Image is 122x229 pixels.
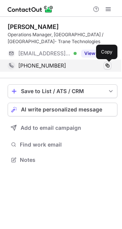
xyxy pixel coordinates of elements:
[8,155,117,165] button: Notes
[8,121,117,135] button: Add to email campaign
[81,50,111,57] button: Reveal Button
[20,141,114,148] span: Find work email
[20,156,114,163] span: Notes
[8,139,117,150] button: Find work email
[21,125,81,131] span: Add to email campaign
[8,103,117,116] button: AI write personalized message
[18,62,66,69] span: [PHONE_NUMBER]
[8,5,53,14] img: ContactOut v5.3.10
[18,50,71,57] span: [EMAIL_ADDRESS][DOMAIN_NAME]
[8,84,117,98] button: save-profile-one-click
[21,106,102,113] span: AI write personalized message
[21,88,104,94] div: Save to List / ATS / CRM
[8,31,117,45] div: Operations Manager, [GEOGRAPHIC_DATA] / [GEOGRAPHIC_DATA]- Trane Technologies
[8,23,59,31] div: [PERSON_NAME]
